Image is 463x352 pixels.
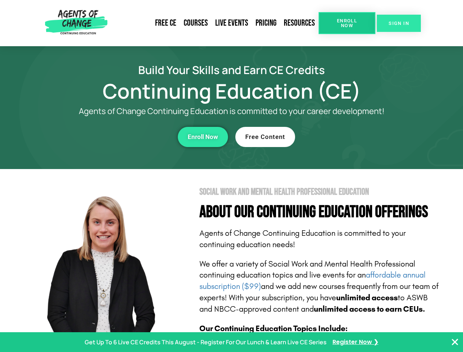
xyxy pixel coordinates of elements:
a: Free Content [235,127,295,147]
a: Enroll Now [319,12,375,34]
b: unlimited access to earn CEUs. [314,304,425,314]
h2: Build Your Skills and Earn CE Credits [23,65,441,75]
a: SIGN IN [377,15,421,32]
p: We offer a variety of Social Work and Mental Health Professional continuing education topics and ... [199,258,441,315]
a: Live Events [212,15,252,32]
b: unlimited access [336,293,398,302]
p: Agents of Change Continuing Education is committed to your career development! [52,107,411,116]
p: Get Up To 6 Live CE Credits This August - Register For Our Lunch & Learn Live CE Series [85,337,327,348]
h1: Continuing Education (CE) [23,82,441,99]
nav: Menu [110,15,319,32]
a: Courses [180,15,212,32]
h4: About Our Continuing Education Offerings [199,204,441,220]
h2: Social Work and Mental Health Professional Education [199,187,441,197]
span: Enroll Now [330,18,364,28]
span: SIGN IN [389,21,409,26]
span: Agents of Change Continuing Education is committed to your continuing education needs! [199,228,406,249]
a: Pricing [252,15,280,32]
button: Close Banner [451,338,459,346]
span: Enroll Now [188,134,218,140]
b: Our Continuing Education Topics Include: [199,324,348,333]
a: Free CE [151,15,180,32]
span: Free Content [245,134,285,140]
a: Enroll Now [178,127,228,147]
a: Register Now ❯ [332,337,378,348]
a: Resources [280,15,319,32]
